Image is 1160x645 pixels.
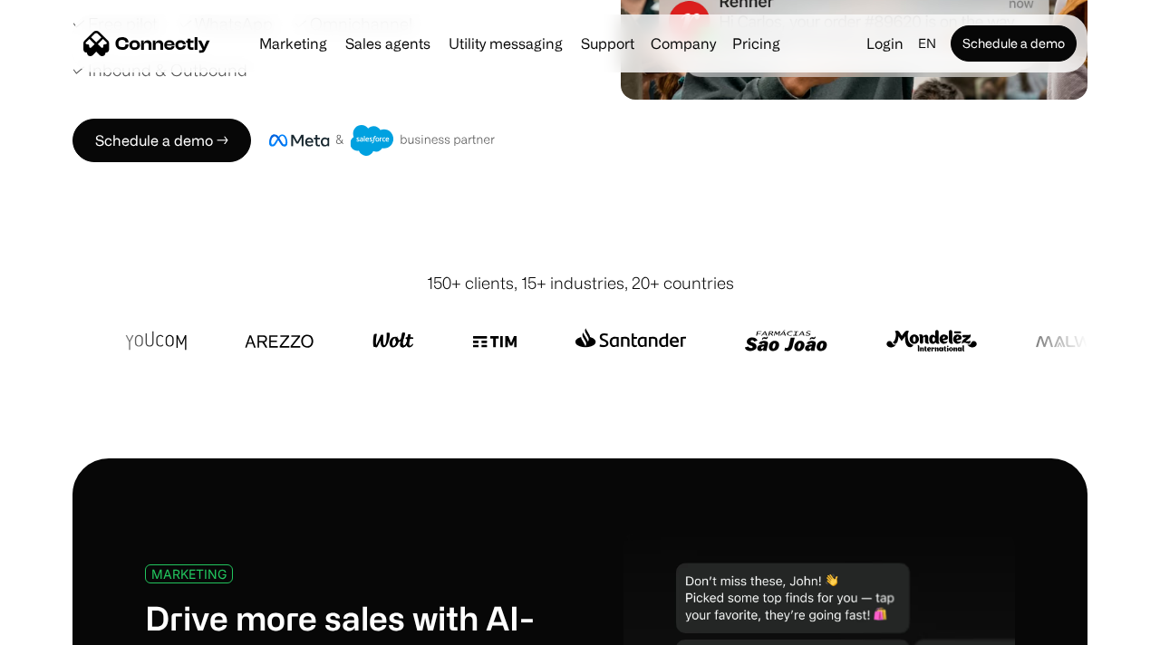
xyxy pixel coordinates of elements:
a: Marketing [252,36,334,51]
a: Sales agents [338,36,438,51]
a: Utility messaging [441,36,570,51]
ul: Language list [36,613,109,639]
a: home [83,30,210,57]
a: Schedule a demo → [72,119,251,162]
a: Support [574,36,642,51]
div: en [918,31,936,56]
a: Login [859,31,911,56]
div: MARKETING [151,567,227,581]
div: 150+ clients, 15+ industries, 20+ countries [427,271,734,295]
div: en [911,31,947,56]
div: Company [645,31,721,56]
aside: Language selected: English [18,611,109,639]
a: Pricing [725,36,788,51]
div: Company [651,31,716,56]
img: Meta and Salesforce business partner badge. [269,125,496,156]
a: Schedule a demo [951,25,1077,62]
